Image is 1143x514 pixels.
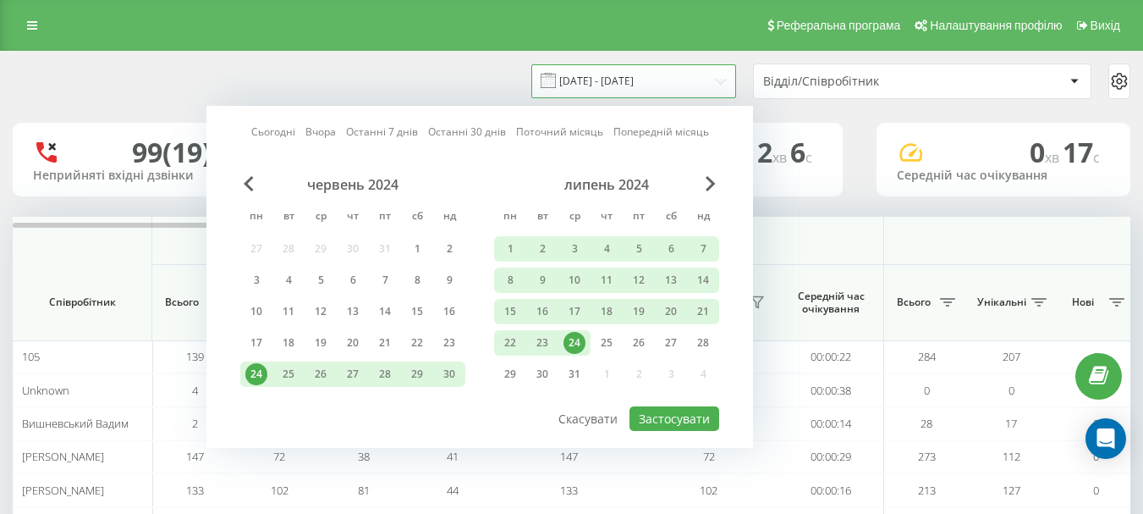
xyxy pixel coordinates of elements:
div: сб 27 лип 2024 р. [655,330,687,356]
div: 18 [278,332,299,354]
div: Відділ/Співробітник [763,75,965,89]
span: c [805,148,812,167]
abbr: понеділок [497,205,523,230]
a: Сьогодні [251,124,295,140]
div: 9 [531,269,553,291]
div: 24 [245,363,267,385]
div: пн 3 черв 2024 р. [240,268,272,293]
div: 27 [660,332,682,354]
span: 284 [918,349,936,364]
div: липень 2024 [494,176,719,193]
abbr: вівторок [276,205,301,230]
div: 2 [438,238,460,260]
div: пт 26 лип 2024 р. [623,330,655,356]
span: 38 [358,449,370,464]
div: 31 [563,363,585,385]
span: Вхідні дзвінки [196,234,839,247]
span: Співробітник [27,296,137,309]
div: 25 [278,363,299,385]
div: сб 20 лип 2024 р. [655,299,687,324]
span: 139 [186,349,204,364]
div: нд 30 черв 2024 р. [433,362,465,387]
div: 4 [596,238,618,260]
span: 28 [920,416,932,431]
div: чт 6 черв 2024 р. [337,268,369,293]
div: 8 [499,269,521,291]
div: 1 [499,238,521,260]
div: 22 [406,332,428,354]
div: нд 23 черв 2024 р. [433,330,465,356]
div: вт 25 черв 2024 р. [272,362,305,387]
abbr: середа [562,205,587,230]
div: ср 17 лип 2024 р. [558,299,591,324]
span: Реферальна програма [777,19,901,32]
div: пт 5 лип 2024 р. [623,236,655,262]
div: вт 9 лип 2024 р. [526,268,558,293]
td: 00:00:38 [778,373,884,406]
span: 133 [186,483,204,498]
span: 102 [700,483,717,498]
span: 0 [1093,416,1099,431]
div: 30 [438,363,460,385]
div: 25 [596,332,618,354]
td: 00:00:22 [778,340,884,373]
div: чт 20 черв 2024 р. [337,330,369,356]
div: нд 28 лип 2024 р. [687,330,719,356]
div: сб 13 лип 2024 р. [655,268,687,293]
div: 26 [628,332,650,354]
div: 5 [628,238,650,260]
abbr: п’ятниця [372,205,398,230]
span: 133 [560,483,578,498]
div: ср 12 черв 2024 р. [305,299,337,324]
span: 0 [1030,134,1063,170]
div: сб 1 черв 2024 р. [401,236,433,262]
div: чт 18 лип 2024 р. [591,299,623,324]
div: нд 2 черв 2024 р. [433,236,465,262]
div: вт 2 лип 2024 р. [526,236,558,262]
div: вт 4 черв 2024 р. [272,268,305,293]
div: 12 [628,269,650,291]
div: 29 [406,363,428,385]
span: Середній час очікування [791,290,871,316]
span: Previous Month [244,176,254,191]
span: 127 [1003,483,1020,498]
div: чт 13 черв 2024 р. [337,299,369,324]
div: пн 1 лип 2024 р. [494,236,526,262]
span: 213 [918,483,936,498]
abbr: п’ятниця [626,205,651,230]
div: нд 21 лип 2024 р. [687,299,719,324]
span: Нові [1062,296,1104,309]
a: Попередній місяць [613,124,709,140]
span: 17 [1005,416,1017,431]
div: вт 18 черв 2024 р. [272,330,305,356]
span: Налаштування профілю [930,19,1062,32]
div: ср 24 лип 2024 р. [558,330,591,356]
div: пт 19 лип 2024 р. [623,299,655,324]
div: вт 30 лип 2024 р. [526,362,558,387]
div: нд 14 лип 2024 р. [687,268,719,293]
div: сб 22 черв 2024 р. [401,330,433,356]
div: червень 2024 [240,176,465,193]
div: 14 [374,301,396,323]
div: ср 10 лип 2024 р. [558,268,591,293]
div: 24 [563,332,585,354]
div: Open Intercom Messenger [1085,418,1126,459]
div: чт 27 черв 2024 р. [337,362,369,387]
div: сб 6 лип 2024 р. [655,236,687,262]
div: 22 [499,332,521,354]
div: 6 [342,269,364,291]
abbr: понеділок [244,205,269,230]
div: 4 [278,269,299,291]
abbr: четвер [594,205,619,230]
div: 10 [563,269,585,291]
div: 11 [278,301,299,323]
abbr: субота [404,205,430,230]
div: ср 31 лип 2024 р. [558,362,591,387]
span: 207 [1003,349,1020,364]
span: 0 [1093,483,1099,498]
span: Unknown [22,383,69,398]
div: сб 29 черв 2024 р. [401,362,433,387]
a: Останні 30 днів [428,124,506,140]
span: [PERSON_NAME] [22,449,104,464]
div: ср 5 черв 2024 р. [305,268,337,293]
